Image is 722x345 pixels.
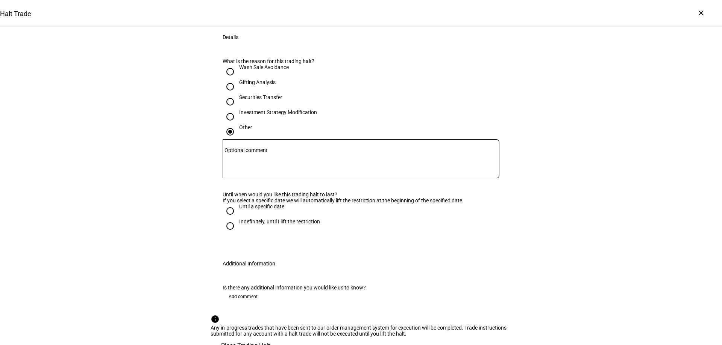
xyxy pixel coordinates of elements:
[239,94,282,100] div: Securities Transfer
[223,34,238,40] div: Details
[223,197,499,203] div: If you select a specific date we will automatically lift the restriction at the beginning of the ...
[223,285,499,291] div: Is there any additional information you would like us to know?
[223,191,499,197] div: Until when would you like this trading halt to last?
[211,315,226,324] mat-icon: info
[239,124,252,130] div: Other
[223,291,264,303] button: Add comment
[239,203,284,209] div: Until a specific date
[223,261,275,267] div: Additional Information
[224,147,268,153] mat-label: Optional comment
[239,79,276,85] div: Gifting Analysis
[239,218,320,224] div: Indefinitely, until I lift the restriction
[695,7,707,19] div: ×
[239,64,289,70] div: Wash Sale Avoidance
[239,109,317,115] div: Investment Strategy Modification
[223,58,499,64] div: What is the reason for this trading halt?
[229,291,258,303] span: Add comment
[211,325,511,337] div: Any in-progress trades that have been sent to our order management system for execution will be c...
